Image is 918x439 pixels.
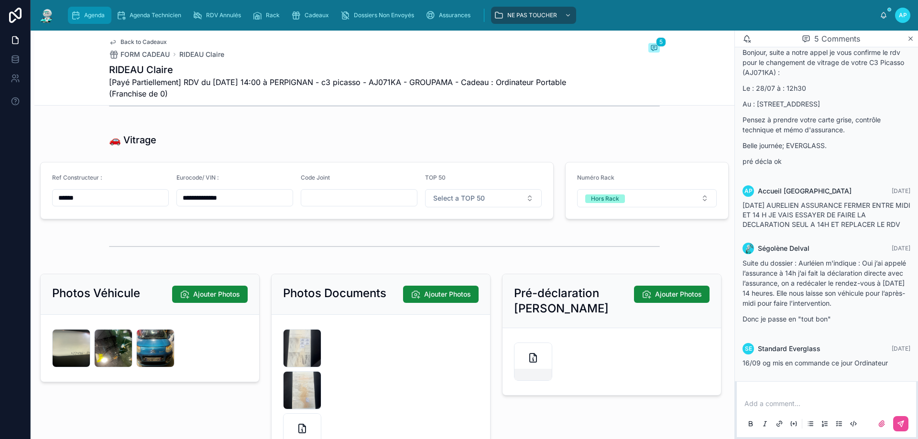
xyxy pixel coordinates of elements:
[38,8,55,23] img: App logo
[744,187,753,195] span: AP
[439,11,470,19] span: Assurances
[130,11,181,19] span: Agenda Technicien
[283,286,386,301] h2: Photos Documents
[113,7,188,24] a: Agenda Technicien
[814,33,860,44] span: 5 Comments
[899,11,907,19] span: AP
[577,189,717,207] button: Select Button
[206,11,241,19] span: RDV Annulés
[179,50,224,59] a: RIDEAU Claire
[743,99,910,109] p: Au : [STREET_ADDRESS]
[63,5,880,26] div: scrollable content
[301,174,330,181] span: Code Joint
[52,174,102,181] span: Ref Constructeur :
[338,7,421,24] a: Dossiers Non Envoyés
[743,201,910,228] span: [DATE] AURELIEN ASSURANCE FERMER ENTRE MIDI ET 14 H JE VAIS ESSAYER DE FAIRE LA DECLARATION SEUL ...
[172,286,248,303] button: Ajouter Photos
[892,345,910,352] span: [DATE]
[403,286,479,303] button: Ajouter Photos
[120,38,167,46] span: Back to Cadeaux
[507,11,557,19] span: NE PAS TOUCHER
[288,7,336,24] a: Cadeaux
[250,7,286,24] a: Rack
[176,174,219,181] span: Eurocode/ VIN :
[109,38,167,46] a: Back to Cadeaux
[491,7,576,24] a: NE PAS TOUCHER
[433,193,485,203] span: Select a TOP 50
[743,140,910,150] p: Belle journée; EVERGLASS.
[743,115,910,135] p: Pensez à prendre votre carte grise, contrôle technique et mémo d'assurance.
[109,50,170,59] a: FORM CADEAU
[743,314,910,324] p: Donc je passe en "tout bon"
[591,194,619,203] div: Hors Rack
[743,258,910,308] p: Suite du dossier : Aurléien m'indique : Oui j’ai appelé l’assurance à 14h j’ai fait la déclaratio...
[354,11,414,19] span: Dossiers Non Envoyés
[190,7,248,24] a: RDV Annulés
[424,289,471,299] span: Ajouter Photos
[745,345,752,353] span: SE
[655,289,702,299] span: Ajouter Photos
[656,37,666,47] span: 5
[758,244,809,253] span: Ségolène Delval
[425,174,446,181] span: TOP 50
[743,359,888,367] span: 16/09 og mis en commande ce jour Ordinateur
[743,156,910,166] p: pré décla ok
[425,189,542,207] button: Select Button
[758,344,820,353] span: Standard Everglass
[743,47,910,77] p: Bonjour, suite a notre appel je vous confirme le rdv pour le changement de vitrage de votre C3 Pi...
[305,11,329,19] span: Cadeaux
[84,11,105,19] span: Agenda
[514,286,634,316] h2: Pré-déclaration [PERSON_NAME]
[423,7,477,24] a: Assurances
[758,186,852,196] span: Accueil [GEOGRAPHIC_DATA]
[892,245,910,252] span: [DATE]
[743,83,910,93] p: Le : 28/07 à : 12h30
[266,11,280,19] span: Rack
[120,50,170,59] span: FORM CADEAU
[68,7,111,24] a: Agenda
[109,76,588,99] span: [Payé Partiellement] RDV du [DATE] 14:00 à PERPIGNAN - c3 picasso - AJ071KA - GROUPAMA - Cadeau :...
[634,286,710,303] button: Ajouter Photos
[648,43,660,54] button: 5
[193,289,240,299] span: Ajouter Photos
[109,63,588,76] h1: RIDEAU Claire
[109,133,156,147] h1: 🚗 Vitrage
[577,174,614,181] span: Numéro Rack
[892,187,910,194] span: [DATE]
[52,286,140,301] h2: Photos Véhicule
